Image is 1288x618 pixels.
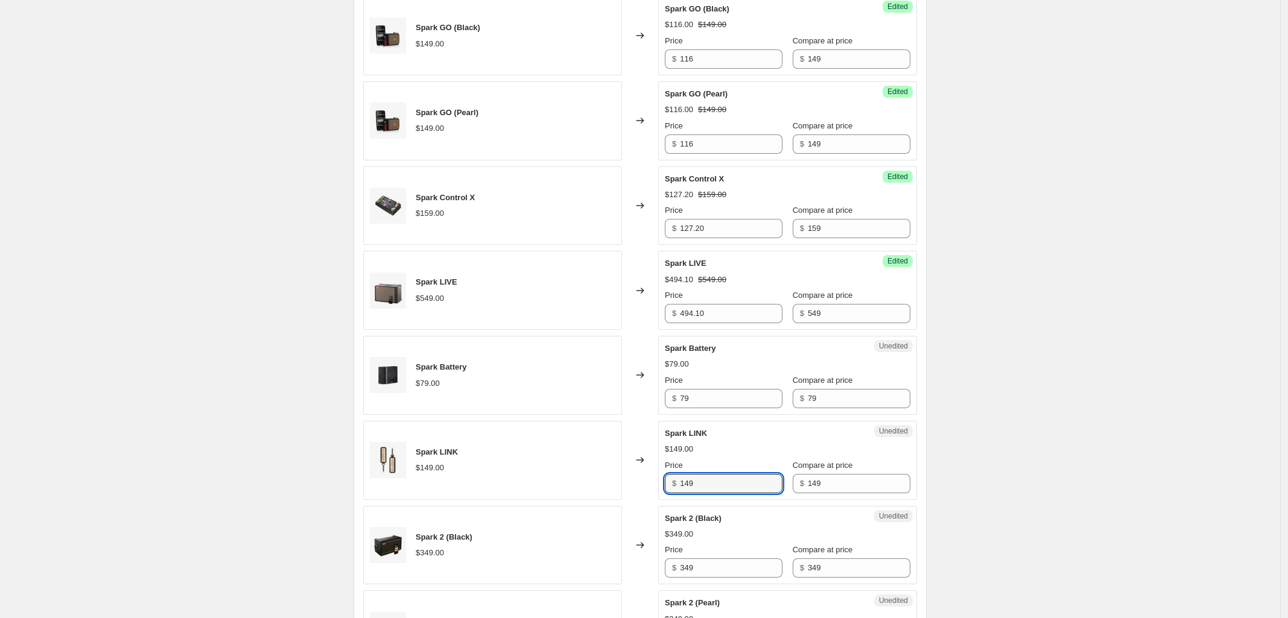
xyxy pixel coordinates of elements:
[800,224,804,233] span: $
[793,291,853,300] span: Compare at price
[665,274,693,286] div: $494.10
[416,532,472,541] span: Spark 2 (Black)
[672,394,676,403] span: $
[370,273,406,309] img: 1_091bc19a-a072-4f00-bbcb-04bccd8b3671_80x.jpg
[665,259,706,268] span: Spark LIVE
[665,291,683,300] span: Price
[793,376,853,385] span: Compare at price
[416,547,444,559] div: $349.00
[665,429,707,438] span: Spark LINK
[370,188,406,224] img: 2_262bc95b-e0d2-4687-bbcf-cfa6c969a576_80x.jpg
[665,206,683,215] span: Price
[879,341,908,351] span: Unedited
[665,174,724,183] span: Spark Control X
[416,377,440,389] div: $79.00
[416,462,444,474] div: $149.00
[793,461,853,470] span: Compare at price
[665,89,728,98] span: Spark GO (Pearl)
[416,207,444,219] div: $159.00
[879,596,908,605] span: Unedited
[665,443,693,455] div: $149.00
[665,528,693,540] div: $349.00
[370,17,406,54] img: SparkGo111_80x.jpg
[800,563,804,572] span: $
[793,36,853,45] span: Compare at price
[672,563,676,572] span: $
[665,121,683,130] span: Price
[672,309,676,318] span: $
[800,139,804,148] span: $
[370,357,406,393] img: 1_39d7f613-3097-4329-a2ba-3a152f164450_80x.jpg
[665,598,720,607] span: Spark 2 (Pearl)
[416,277,457,286] span: Spark LIVE
[887,256,908,266] span: Edited
[793,545,853,554] span: Compare at price
[416,362,467,371] span: Spark Battery
[416,23,480,32] span: Spark GO (Black)
[698,19,726,31] strike: $149.00
[665,19,693,31] div: $116.00
[665,4,729,13] span: Spark GO (Black)
[665,36,683,45] span: Price
[793,206,853,215] span: Compare at price
[672,224,676,233] span: $
[672,54,676,63] span: $
[672,139,676,148] span: $
[800,54,804,63] span: $
[416,38,444,50] div: $149.00
[416,447,458,456] span: Spark LINK
[665,189,693,201] div: $127.20
[800,394,804,403] span: $
[665,514,722,523] span: Spark 2 (Black)
[800,309,804,318] span: $
[698,104,726,116] strike: $149.00
[416,108,478,117] span: Spark GO (Pearl)
[416,193,475,202] span: Spark Control X
[887,87,908,96] span: Edited
[887,2,908,11] span: Edited
[793,121,853,130] span: Compare at price
[879,511,908,521] span: Unedited
[370,527,406,563] img: 2_ab40273d-69a0-40d8-964a-28aaf734dad2_1_80x.jpg
[370,442,406,478] img: 1_71fb7cf0-c7bc-419c-8f31-4c32df78c5a0_80x.jpg
[665,376,683,385] span: Price
[665,461,683,470] span: Price
[698,189,726,201] strike: $159.00
[416,292,444,304] div: $549.00
[665,358,689,370] div: $79.00
[665,344,716,353] span: Spark Battery
[665,104,693,116] div: $116.00
[665,545,683,554] span: Price
[416,122,444,134] div: $149.00
[370,102,406,139] img: SparkGo111_80x.jpg
[698,274,726,286] strike: $549.00
[800,479,804,488] span: $
[879,426,908,436] span: Unedited
[672,479,676,488] span: $
[887,172,908,181] span: Edited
